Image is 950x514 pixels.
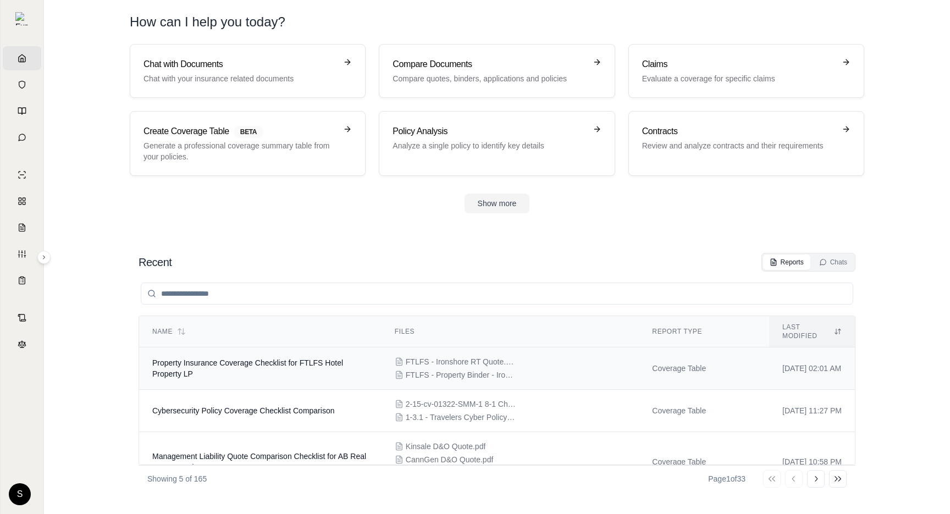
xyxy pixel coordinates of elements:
[708,473,745,484] div: Page 1 of 33
[639,316,769,347] th: Report Type
[3,268,41,292] a: Coverage Table
[382,316,639,347] th: Files
[813,255,854,270] button: Chats
[147,473,207,484] p: Showing 5 of 165
[15,12,29,25] img: Expand sidebar
[406,412,516,423] span: 1-3.1 - Travelers Cyber Policy40.pdf
[406,369,516,380] span: FTLFS - Property Binder - Ironshore ($2.5M po $25M Primary).pdf
[139,255,172,270] h2: Recent
[406,441,486,452] span: Kinsale D&O Quote.pdf
[3,215,41,240] a: Claim Coverage
[642,140,835,151] p: Review and analyze contracts and their requirements
[465,194,530,213] button: Show more
[3,189,41,213] a: Policy Comparisons
[406,454,494,465] span: CannGen D&O Quote.pdf
[130,13,285,31] h1: How can I help you today?
[3,46,41,70] a: Home
[152,452,366,472] span: Management Liability Quote Comparison Checklist for AB Real Estate Fund LLC
[393,125,586,138] h3: Policy Analysis
[3,332,41,356] a: Legal Search Engine
[628,111,864,176] a: ContractsReview and analyze contracts and their requirements
[642,58,835,71] h3: Claims
[769,432,855,492] td: [DATE] 10:58 PM
[406,399,516,410] span: 2-15-cv-01322-SMM-1 8-1 Chubb Cyber2.pdf
[3,163,41,187] a: Single Policy
[143,140,336,162] p: Generate a professional coverage summary table from your policies.
[642,73,835,84] p: Evaluate a coverage for specific claims
[379,44,615,98] a: Compare DocumentsCompare quotes, binders, applications and policies
[393,140,586,151] p: Analyze a single policy to identify key details
[234,126,263,138] span: BETA
[393,73,586,84] p: Compare quotes, binders, applications and policies
[639,347,769,390] td: Coverage Table
[769,347,855,390] td: [DATE] 02:01 AM
[819,258,847,267] div: Chats
[3,306,41,330] a: Contract Analysis
[3,242,41,266] a: Custom Report
[11,8,33,30] button: Expand sidebar
[130,44,366,98] a: Chat with DocumentsChat with your insurance related documents
[152,358,343,378] span: Property Insurance Coverage Checklist for FTLFS Hotel Property LP
[130,111,366,176] a: Create Coverage TableBETAGenerate a professional coverage summary table from your policies.
[9,483,31,505] div: S
[406,356,516,367] span: FTLFS - Ironshore RT Quote.pdf
[3,73,41,97] a: Documents Vault
[769,390,855,432] td: [DATE] 11:27 PM
[152,406,334,415] span: Cybersecurity Policy Coverage Checklist Comparison
[143,73,336,84] p: Chat with your insurance related documents
[3,125,41,150] a: Chat
[3,99,41,123] a: Prompt Library
[393,58,586,71] h3: Compare Documents
[639,390,769,432] td: Coverage Table
[782,323,842,340] div: Last modified
[379,111,615,176] a: Policy AnalysisAnalyze a single policy to identify key details
[143,125,336,138] h3: Create Coverage Table
[642,125,835,138] h3: Contracts
[628,44,864,98] a: ClaimsEvaluate a coverage for specific claims
[37,251,51,264] button: Expand sidebar
[763,255,810,270] button: Reports
[770,258,804,267] div: Reports
[143,58,336,71] h3: Chat with Documents
[639,432,769,492] td: Coverage Table
[152,327,368,336] div: Name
